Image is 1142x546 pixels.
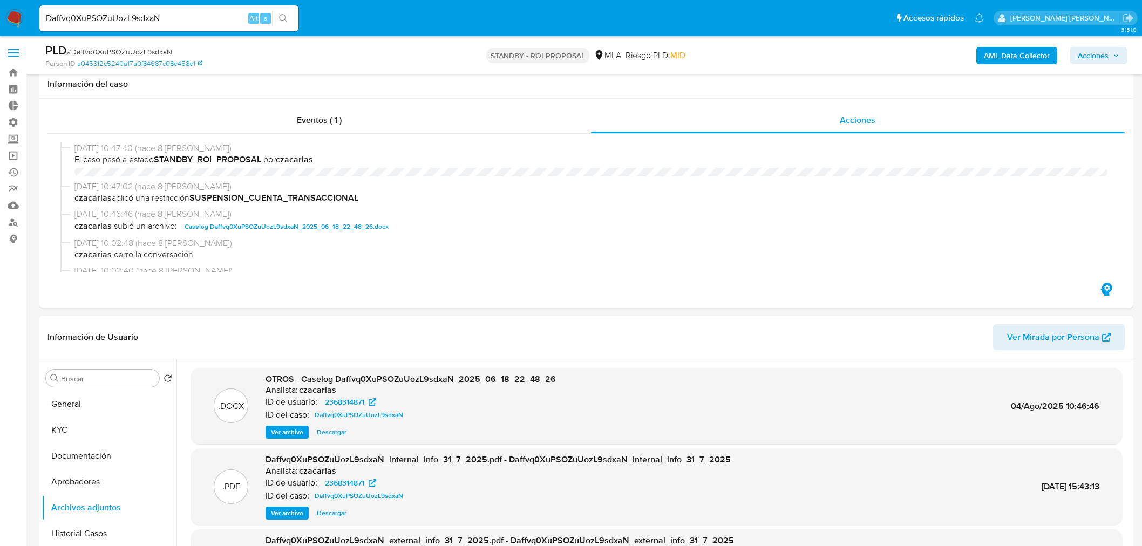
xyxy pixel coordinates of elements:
[42,443,176,469] button: Documentación
[74,249,1107,261] span: cerró la conversación
[670,49,685,62] span: MID
[189,192,358,204] b: SUSPENSION_CUENTA_TRANSACCIONAL
[311,507,352,520] button: Descargar
[311,426,352,439] button: Descargar
[45,59,75,69] b: Person ID
[317,508,346,518] span: Descargar
[325,395,364,408] span: 2368314871
[39,11,298,25] input: Buscar usuario o caso...
[1070,47,1127,64] button: Acciones
[266,490,309,501] p: ID del caso:
[271,508,303,518] span: Ver archivo
[594,50,621,62] div: MLA
[1078,47,1109,64] span: Acciones
[1042,480,1099,493] span: [DATE] 15:43:13
[310,489,407,502] a: Daffvq0XuPSOZuUozL9sdxaN
[840,114,875,126] span: Acciones
[315,489,403,502] span: Daffvq0XuPSOZuUozL9sdxaN
[74,181,1107,193] span: [DATE] 10:47:02 (hace 8 [PERSON_NAME])
[325,476,364,489] span: 2368314871
[74,208,1107,220] span: [DATE] 10:46:46 (hace 8 [PERSON_NAME])
[264,13,267,23] span: s
[297,114,342,126] span: Eventos ( 1 )
[61,374,155,384] input: Buscar
[975,13,984,23] a: Notificaciones
[266,453,731,466] span: Daffvq0XuPSOZuUozL9sdxaN_internal_info_31_7_2025.pdf - Daffvq0XuPSOZuUozL9sdxaN_internal_info_31_...
[266,373,556,385] span: OTROS - Caselog Daffvq0XuPSOZuUozL9sdxaN_2025_06_18_22_48_26
[1010,13,1119,23] p: roberto.munoz@mercadolibre.com
[1011,400,1099,412] span: 04/Ago/2025 10:46:46
[74,192,1107,204] span: aplicó una restricción
[993,324,1125,350] button: Ver Mirada por Persona
[74,237,1107,249] span: [DATE] 10:02:48 (hace 8 [PERSON_NAME])
[318,476,383,489] a: 2368314871
[42,391,176,417] button: General
[276,153,313,166] b: czacarias
[67,46,172,57] span: # Daffvq0XuPSOZuUozL9sdxaN
[626,50,685,62] span: Riesgo PLD:
[74,154,1107,166] span: El caso pasó a estado por
[77,59,202,69] a: a045312c5240a17a0f84687c08e458e1
[74,265,1107,277] span: [DATE] 10:02:40 (hace 8 [PERSON_NAME])
[318,395,383,408] a: 2368314871
[74,220,112,233] b: czacarias
[74,248,114,261] b: czacarias
[218,400,244,412] p: .DOCX
[42,469,176,495] button: Aprobadores
[1123,12,1134,24] a: Salir
[45,42,67,59] b: PLD
[74,142,1107,154] span: [DATE] 10:47:40 (hace 8 [PERSON_NAME])
[164,374,172,386] button: Volver al orden por defecto
[185,220,389,233] span: Caselog Daffvq0XuPSOZuUozL9sdxaN_2025_06_18_22_48_26.docx
[42,495,176,521] button: Archivos adjuntos
[266,426,309,439] button: Ver archivo
[266,477,317,488] p: ID de usuario:
[271,427,303,438] span: Ver archivo
[42,417,176,443] button: KYC
[114,220,177,233] span: subió un archivo:
[266,385,298,395] p: Analista:
[903,12,964,24] span: Accesos rápidos
[272,11,294,26] button: search-icon
[976,47,1057,64] button: AML Data Collector
[266,397,317,407] p: ID de usuario:
[299,466,336,476] h6: czacarias
[266,409,309,420] p: ID del caso:
[310,408,407,421] a: Daffvq0XuPSOZuUozL9sdxaN
[249,13,258,23] span: Alt
[486,48,589,63] p: STANDBY - ROI PROPOSAL
[1007,324,1099,350] span: Ver Mirada por Persona
[317,427,346,438] span: Descargar
[47,79,1125,90] h1: Información del caso
[47,332,138,343] h1: Información de Usuario
[74,192,112,204] b: czacarias
[222,481,240,493] p: .PDF
[266,507,309,520] button: Ver archivo
[299,385,336,395] h6: czacarias
[50,374,59,383] button: Buscar
[179,220,394,233] button: Caselog Daffvq0XuPSOZuUozL9sdxaN_2025_06_18_22_48_26.docx
[266,466,298,476] p: Analista:
[315,408,403,421] span: Daffvq0XuPSOZuUozL9sdxaN
[154,153,261,166] b: STANDBY_ROI_PROPOSAL
[984,47,1050,64] b: AML Data Collector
